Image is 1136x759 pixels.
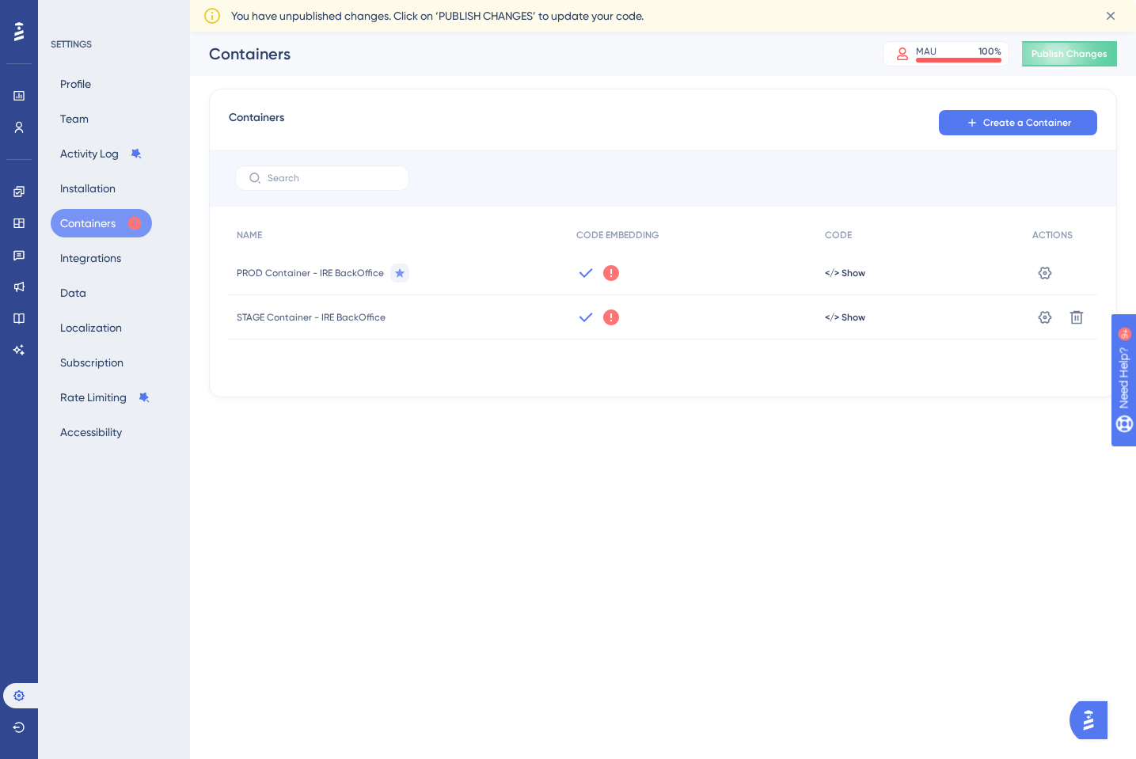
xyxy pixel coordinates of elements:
[51,104,98,133] button: Team
[1032,47,1108,60] span: Publish Changes
[37,4,99,23] span: Need Help?
[209,43,843,65] div: Containers
[108,8,117,21] div: 9+
[939,110,1097,135] button: Create a Container
[51,244,131,272] button: Integrations
[51,174,125,203] button: Installation
[1070,696,1117,744] iframe: UserGuiding AI Assistant Launcher
[825,267,865,279] button: </> Show
[1022,41,1117,66] button: Publish Changes
[983,116,1071,129] span: Create a Container
[916,45,937,58] div: MAU
[231,6,644,25] span: You have unpublished changes. Click on ‘PUBLISH CHANGES’ to update your code.
[237,267,384,279] span: PROD Container - IRE BackOffice
[51,348,133,377] button: Subscription
[51,70,101,98] button: Profile
[51,383,160,412] button: Rate Limiting
[576,229,659,241] span: CODE EMBEDDING
[51,139,152,168] button: Activity Log
[51,313,131,342] button: Localization
[51,38,179,51] div: SETTINGS
[978,45,1001,58] div: 100 %
[1032,229,1073,241] span: ACTIONS
[237,229,262,241] span: NAME
[825,311,865,324] button: </> Show
[229,108,284,137] span: Containers
[51,279,96,307] button: Data
[825,229,852,241] span: CODE
[51,418,131,446] button: Accessibility
[237,311,386,324] span: STAGE Container - IRE BackOffice
[51,209,152,237] button: Containers
[268,173,396,184] input: Search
